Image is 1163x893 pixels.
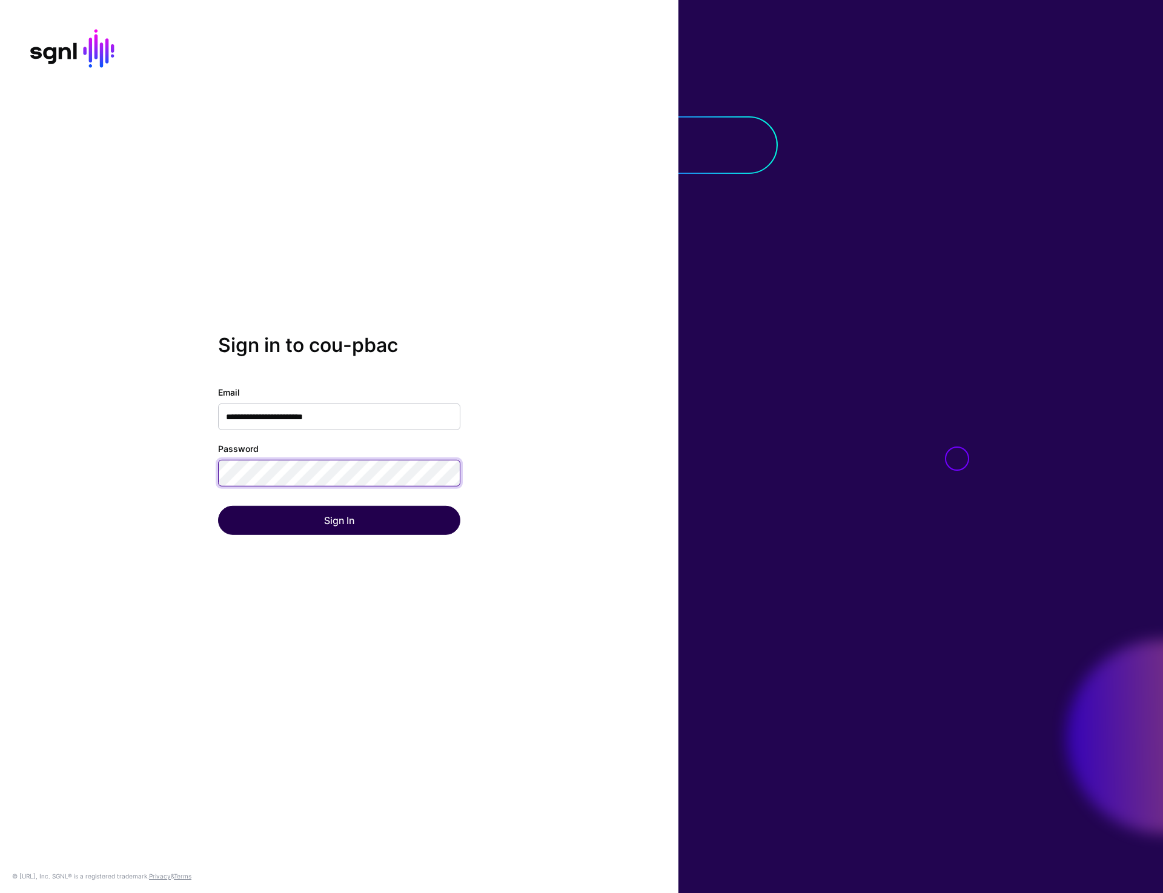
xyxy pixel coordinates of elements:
h2: Sign in to cou-pbac [218,334,460,357]
div: © [URL], Inc. SGNL® is a registered trademark. & [12,871,191,881]
label: Password [218,442,259,455]
a: Privacy [149,872,171,880]
a: Terms [174,872,191,880]
label: Email [218,386,240,399]
button: Sign In [218,506,460,535]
